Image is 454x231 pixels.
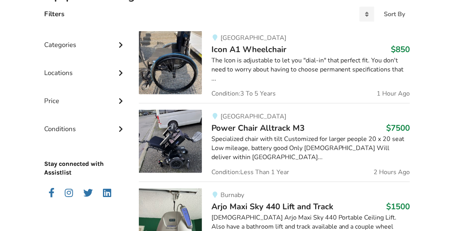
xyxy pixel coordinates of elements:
[211,122,305,133] span: Power Chair Alltrack M3
[44,109,126,137] div: Conditions
[139,110,202,173] img: mobility-power chair alltrack m3
[211,135,410,162] div: Specialized chair with tilt Customized for larger people 20 x 20 seat Low mileage, battery good O...
[211,201,333,212] span: Arjo Maxi Sky 440 Lift and Track
[211,44,286,55] span: Icon A1 Wheelchair
[139,103,410,182] a: mobility-power chair alltrack m3[GEOGRAPHIC_DATA]Power Chair Alltrack M3$7500Specialized chair wi...
[139,31,410,103] a: mobility-icon a1 wheelchair[GEOGRAPHIC_DATA]Icon A1 Wheelchair$850The Icon is adjustable to let y...
[386,123,410,133] h3: $7500
[391,44,410,54] h3: $850
[44,137,126,178] p: Stay connected with Assistlist
[386,201,410,212] h3: $1500
[44,81,126,109] div: Price
[377,90,410,97] span: 1 Hour Ago
[220,34,286,42] span: [GEOGRAPHIC_DATA]
[211,90,276,97] span: Condition: 3 To 5 Years
[211,56,410,83] div: The Icon is adjustable to let you "dial-in" that perfect fit. You don't need to worry about havin...
[211,169,289,175] span: Condition: Less Than 1 Year
[44,53,126,81] div: Locations
[374,169,410,175] span: 2 Hours Ago
[220,112,286,121] span: [GEOGRAPHIC_DATA]
[44,25,126,53] div: Categories
[220,191,244,199] span: Burnaby
[44,9,64,19] h4: Filters
[139,31,202,94] img: mobility-icon a1 wheelchair
[384,11,405,17] div: Sort By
